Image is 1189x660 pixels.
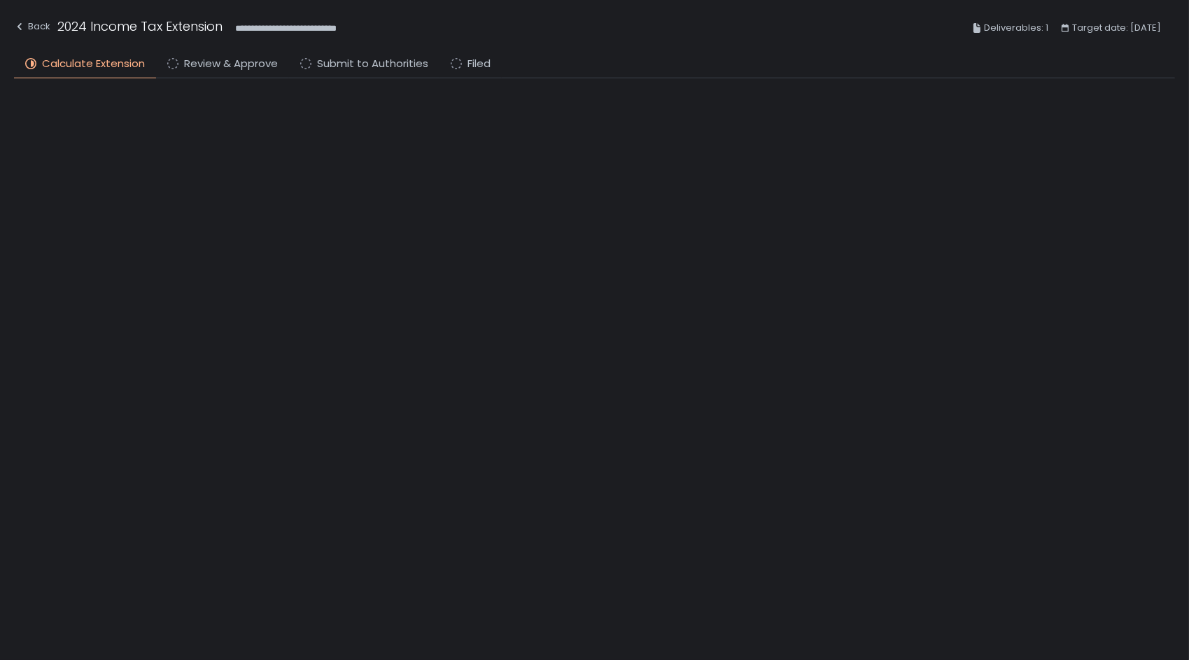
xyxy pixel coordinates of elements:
[14,18,50,35] div: Back
[317,56,428,72] span: Submit to Authorities
[984,20,1048,36] span: Deliverables: 1
[14,17,50,40] button: Back
[57,17,223,36] h1: 2024 Income Tax Extension
[184,56,278,72] span: Review & Approve
[467,56,491,72] span: Filed
[1072,20,1161,36] span: Target date: [DATE]
[42,56,145,72] span: Calculate Extension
